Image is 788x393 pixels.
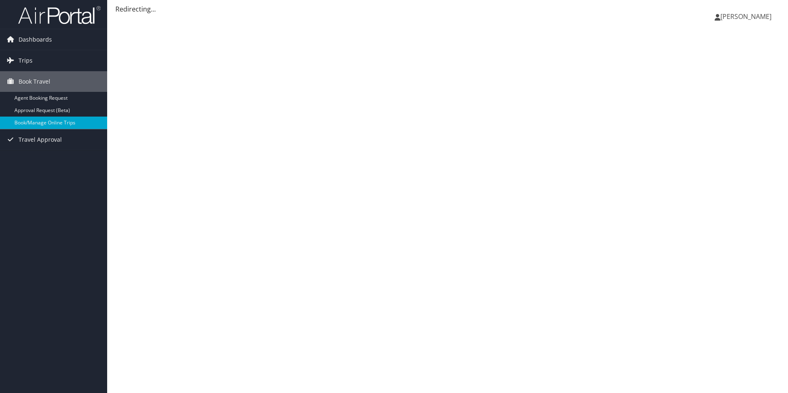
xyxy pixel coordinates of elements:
[19,50,33,71] span: Trips
[18,5,101,25] img: airportal-logo.png
[115,4,780,14] div: Redirecting...
[715,4,780,29] a: [PERSON_NAME]
[19,129,62,150] span: Travel Approval
[720,12,772,21] span: [PERSON_NAME]
[19,71,50,92] span: Book Travel
[19,29,52,50] span: Dashboards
